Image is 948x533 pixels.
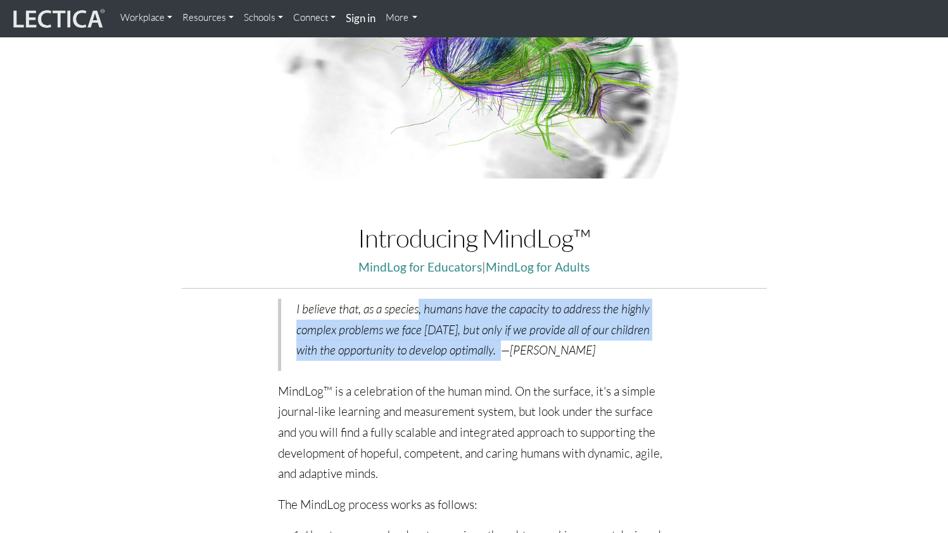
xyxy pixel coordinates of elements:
[177,5,239,30] a: Resources
[10,7,105,31] img: lecticalive
[182,257,767,278] p: |
[278,381,671,484] p: MindLog™ is a celebration of the human mind. On the surface, it's a simple journal-like learning ...
[341,5,381,32] a: Sign in
[239,5,288,30] a: Schools
[381,5,423,30] a: More
[486,260,590,274] a: MindLog for Adults
[288,5,341,30] a: Connect
[346,11,376,25] strong: Sign in
[358,260,482,274] a: MindLog for Educators
[296,299,655,361] p: I believe that, as a species, humans have the capacity to address the highly complex problems we ...
[278,494,671,515] p: The MindLog process works as follows:
[115,5,177,30] a: Workplace
[182,224,767,252] h1: Introducing MindLog™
